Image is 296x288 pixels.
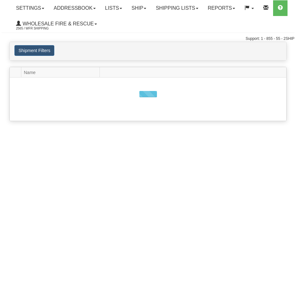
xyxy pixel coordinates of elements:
[127,0,151,16] a: Ship
[203,0,240,16] a: Reports
[11,16,102,32] a: WHOLESALE FIRE & RESCUE 2565 / WFR Shipping
[100,0,127,16] a: Lists
[14,45,54,56] button: Shipment Filters
[151,0,203,16] a: Shipping lists
[11,0,49,16] a: Settings
[16,25,63,32] span: 2565 / WFR Shipping
[21,21,94,26] span: WHOLESALE FIRE & RESCUE
[2,36,294,41] div: Support: 1 - 855 - 55 - 2SHIP
[49,0,100,16] a: Addressbook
